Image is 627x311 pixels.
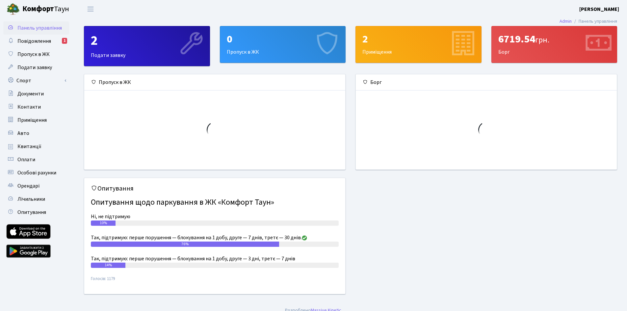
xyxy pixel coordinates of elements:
[91,33,203,49] div: 2
[535,34,549,46] span: грн.
[498,33,611,45] div: 6719.54
[91,234,339,242] div: Так, підтримую: перше порушення — блокування на 1 добу, друге — 7 днів, третє — 30 днів.
[3,100,69,114] a: Контакти
[17,38,51,45] span: Повідомлення
[17,156,35,163] span: Оплати
[579,6,619,13] b: [PERSON_NAME]
[3,74,69,87] a: Спорт
[17,90,44,97] span: Документи
[91,276,339,287] small: Голосів: 1179
[550,14,627,28] nav: breadcrumb
[3,153,69,166] a: Оплати
[362,33,475,45] div: 2
[560,18,572,25] a: Admin
[3,114,69,127] a: Приміщення
[3,35,69,48] a: Повідомлення1
[91,255,339,263] div: Так, підтримую: перше порушення — блокування на 1 добу, друге — 3 дні, третє — 7 днів
[84,74,345,91] div: Пропуск в ЖК
[91,185,339,193] h5: Опитування
[17,51,50,58] span: Пропуск в ЖК
[91,195,339,210] h4: Опитування щодо паркування в ЖК «Комфорт Таун»
[22,4,54,14] b: Комфорт
[91,220,116,226] div: 10%
[84,26,210,66] div: Подати заявку
[3,61,69,74] a: Подати заявку
[91,242,279,247] div: 76%
[22,4,69,15] span: Таун
[579,5,619,13] a: [PERSON_NAME]
[220,26,346,63] div: Пропуск в ЖК
[17,117,47,124] span: Приміщення
[91,263,125,268] div: 14%
[17,130,29,137] span: Авто
[82,4,99,14] button: Переключити навігацію
[17,209,46,216] span: Опитування
[3,48,69,61] a: Пропуск в ЖК
[3,21,69,35] a: Панель управління
[7,3,20,16] img: logo.png
[356,26,481,63] div: Приміщення
[3,127,69,140] a: Авто
[227,33,339,45] div: 0
[3,166,69,179] a: Особові рахунки
[3,140,69,153] a: Квитанції
[17,195,45,203] span: Лічильники
[84,26,210,66] a: 2Подати заявку
[355,26,482,63] a: 2Приміщення
[91,213,339,220] div: Ні, не підтримую
[17,103,41,111] span: Контакти
[17,24,62,32] span: Панель управління
[17,169,56,176] span: Особові рахунки
[3,193,69,206] a: Лічильники
[492,26,617,63] div: Борг
[3,179,69,193] a: Орендарі
[3,87,69,100] a: Документи
[62,38,67,44] div: 1
[17,143,41,150] span: Квитанції
[220,26,346,63] a: 0Пропуск в ЖК
[572,18,617,25] li: Панель управління
[17,64,52,71] span: Подати заявку
[356,74,617,91] div: Борг
[17,182,39,190] span: Орендарі
[3,206,69,219] a: Опитування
